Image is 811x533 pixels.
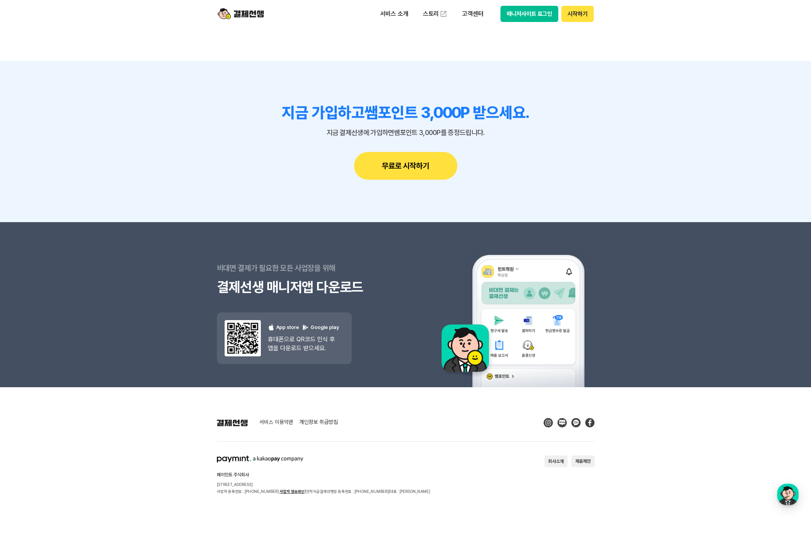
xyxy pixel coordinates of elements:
[217,455,303,462] img: paymint logo
[217,129,594,137] p: 지금 결제선생에 가입하면 쌤포인트 3,000P를 증정드립니다.
[217,258,406,278] p: 비대면 결제가 필요한 모든 사업장을 위해
[544,455,568,467] button: 회사소개
[571,455,594,467] button: 제휴제안
[299,419,338,426] a: 개인정보 취급방침
[268,324,275,331] img: 애플 로고
[432,510,443,521] img: 화살표 아이콘
[99,245,148,264] a: 설정
[280,489,305,494] a: 사업자 정보확인
[389,489,390,494] span: |
[544,418,553,427] img: Instagram
[418,6,453,22] a: 스토리
[217,419,248,426] img: 결제선생 로고
[119,256,128,262] span: 설정
[375,7,414,21] p: 서비스 소개
[302,324,339,331] p: Google play
[585,418,594,427] img: Facebook
[561,6,593,22] button: 시작하기
[225,320,261,356] img: 앱 다운도르드 qr
[217,481,430,488] p: [STREET_ADDRESS]
[259,419,293,426] a: 서비스 이용약관
[217,103,594,122] h3: 지금 가입하고 쌤포인트 3,000P 받으세요.
[500,6,559,22] button: 매니저사이트 로그인
[268,324,299,331] p: App store
[71,256,80,263] span: 대화
[440,10,447,18] img: 외부 도메인 오픈
[51,245,99,264] a: 대화
[571,418,581,427] img: Kakao Talk
[557,418,567,427] img: Blog
[217,278,406,297] h3: 결제선생 매니저앱 다운로드
[457,7,489,21] p: 고객센터
[360,504,452,527] button: 지금 무료로 시작하기
[354,152,457,180] button: 무료로 시작하기
[302,324,309,331] img: 구글 플레이 로고
[24,256,29,262] span: 홈
[218,7,264,21] img: logo
[217,488,430,495] p: 사업자 등록번호 : [PHONE_NUMBER] 전자지급결제대행업 등록번호 : [PHONE_NUMBER] 대표 : [PERSON_NAME]
[2,245,51,264] a: 홈
[217,472,430,477] h2: 페이민트 주식회사
[432,224,594,387] img: 앱 예시 이미지
[305,489,306,494] span: |
[268,335,339,353] p: 휴대폰으로 QR코드 인식 후 앱을 다운로드 받으세요.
